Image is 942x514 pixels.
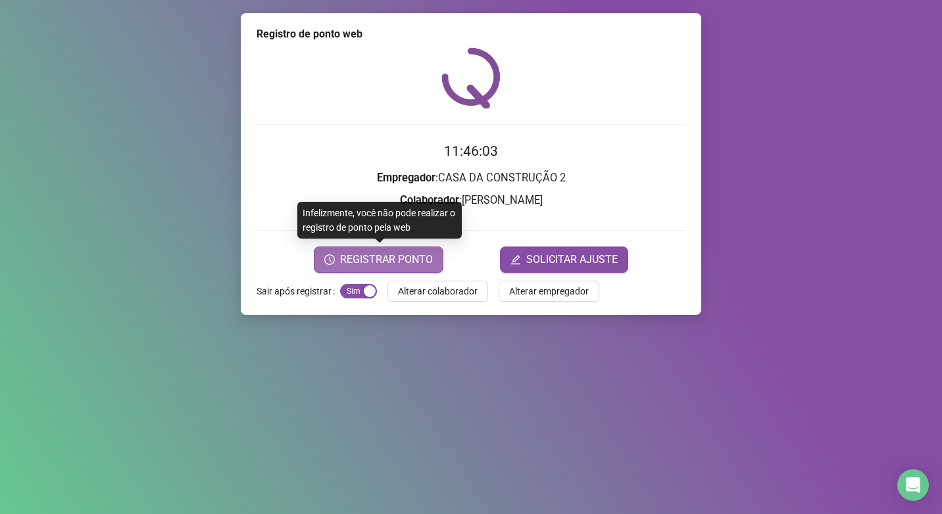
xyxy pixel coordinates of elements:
[257,192,685,209] h3: : [PERSON_NAME]
[441,47,501,108] img: QRPoint
[377,172,435,184] strong: Empregador
[398,284,478,298] span: Alterar colaborador
[400,194,459,206] strong: Colaborador
[297,202,462,239] div: Infelizmente, você não pode realizar o registro de ponto pela web
[324,254,335,265] span: clock-circle
[387,281,488,302] button: Alterar colaborador
[340,252,433,268] span: REGISTRAR PONTO
[510,254,521,265] span: edit
[314,246,443,273] button: REGISTRAR PONTO
[499,281,599,302] button: Alterar empregador
[509,284,589,298] span: Alterar empregador
[257,281,340,302] label: Sair após registrar
[897,469,929,501] div: Open Intercom Messenger
[526,252,618,268] span: SOLICITAR AJUSTE
[257,26,685,42] div: Registro de ponto web
[444,143,498,159] time: 11:46:03
[257,170,685,187] h3: : CASA DA CONSTRUÇÃO 2
[500,246,628,273] button: editSOLICITAR AJUSTE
